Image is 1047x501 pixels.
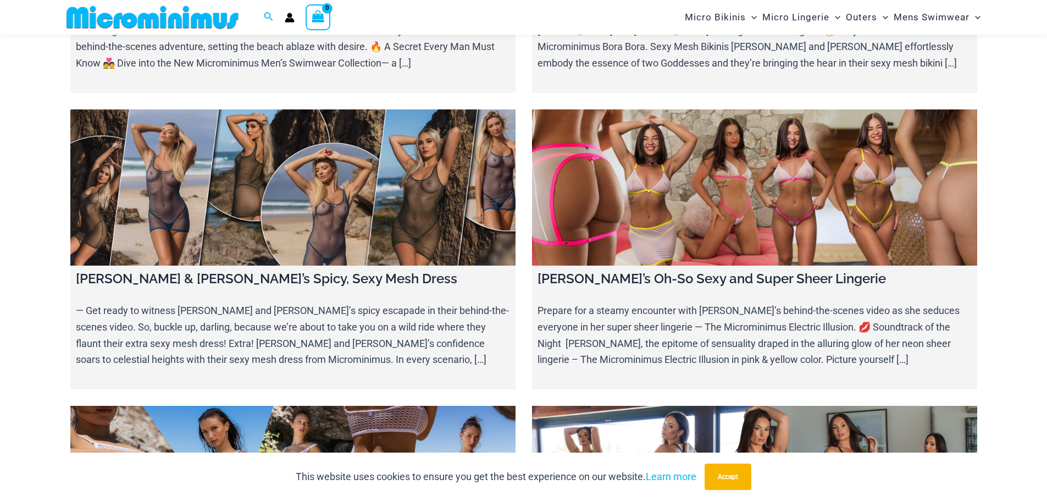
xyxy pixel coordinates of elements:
nav: Site Navigation [680,2,985,33]
p: Get ready for some serious eye candy as we give you an exclusive peek behind-the-scenes of [PERSO... [538,6,972,71]
a: Account icon link [285,13,295,23]
a: OutersMenu ToggleMenu Toggle [843,3,891,31]
span: Outers [846,3,877,31]
p: Are you ready to witness a sultry encounter with [PERSON_NAME] and [PERSON_NAME] with their match... [76,6,510,71]
h4: [PERSON_NAME]’s Oh-So Sexy and Super Sheer Lingerie [538,271,972,287]
a: Micro LingerieMenu ToggleMenu Toggle [760,3,843,31]
a: View Shopping Cart, empty [306,4,331,30]
a: Micro BikinisMenu ToggleMenu Toggle [682,3,760,31]
p: Prepare for a steamy encounter with [PERSON_NAME]’s behind-the-scenes video as she seduces everyo... [538,302,972,368]
span: Menu Toggle [746,3,757,31]
a: Search icon link [264,10,274,24]
span: Menu Toggle [829,3,840,31]
img: MM SHOP LOGO FLAT [62,5,243,30]
p: This website uses cookies to ensure you get the best experience on our website. [296,469,696,485]
button: Accept [705,464,751,490]
a: Learn more [646,471,696,482]
h4: [PERSON_NAME] & [PERSON_NAME]’s Spicy, Sexy Mesh Dress [76,271,510,287]
a: Rachel & Temmi’s Spicy, Sexy Mesh Dress [70,109,516,266]
a: Mens SwimwearMenu ToggleMenu Toggle [891,3,983,31]
span: Micro Bikinis [685,3,746,31]
span: Micro Lingerie [762,3,829,31]
span: Menu Toggle [877,3,888,31]
span: Mens Swimwear [894,3,970,31]
span: Menu Toggle [970,3,980,31]
a: Amy’s Oh-So Sexy and Super Sheer Lingerie [532,109,977,266]
p: — Get ready to witness [PERSON_NAME] and [PERSON_NAME]’s spicy escapade in their behind-the-scene... [76,302,510,368]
